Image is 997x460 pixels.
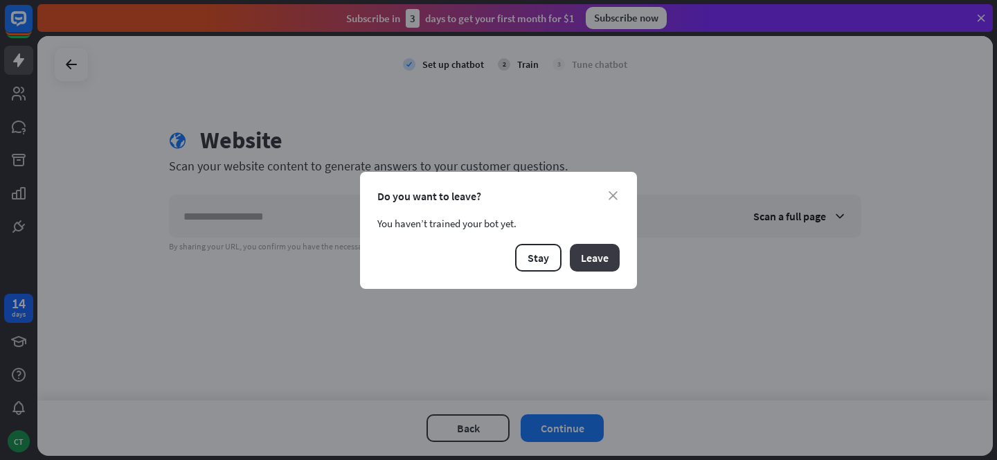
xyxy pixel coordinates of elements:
button: Open LiveChat chat widget [11,6,53,47]
button: Stay [515,244,562,272]
button: Leave [570,244,620,272]
i: close [609,191,618,200]
div: You haven’t trained your bot yet. [377,217,620,230]
div: Do you want to leave? [377,189,620,203]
